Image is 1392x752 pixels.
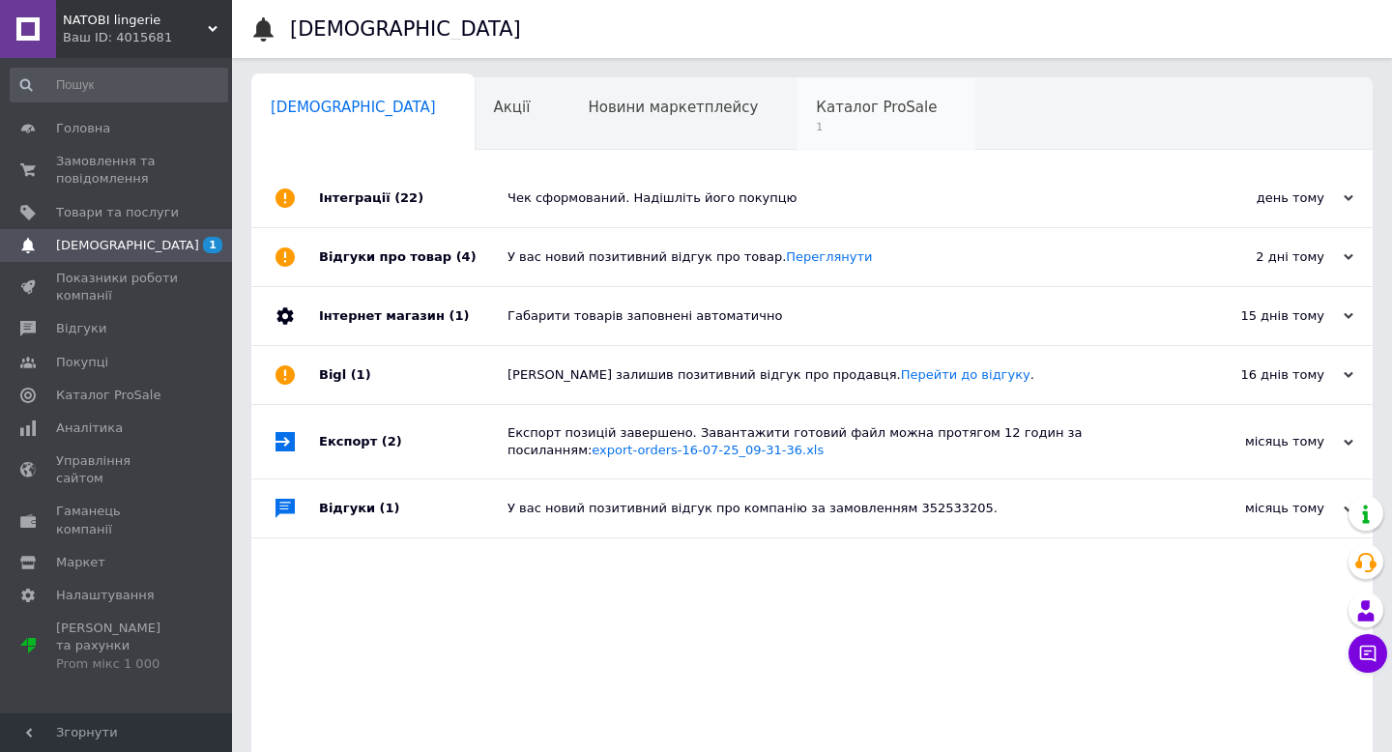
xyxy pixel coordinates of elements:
span: (22) [394,190,423,205]
div: Prom мікс 1 000 [56,655,179,673]
span: (1) [380,501,400,515]
div: Bigl [319,346,507,404]
span: [PERSON_NAME] та рахунки [56,620,179,673]
span: NATOBI lingerie [63,12,208,29]
span: Головна [56,120,110,137]
div: місяць тому [1160,433,1353,450]
span: Каталог ProSale [816,99,937,116]
div: 15 днів тому [1160,307,1353,325]
div: Інтернет магазин [319,287,507,345]
div: Габарити товарів заповнені автоматично [507,307,1160,325]
span: Аналітика [56,419,123,437]
span: [DEMOGRAPHIC_DATA] [271,99,436,116]
a: Перейти до відгуку [901,367,1030,382]
div: день тому [1160,189,1353,207]
div: У вас новий позитивний відгук про компанію за замовленням 352533205. [507,500,1160,517]
span: Гаманець компанії [56,503,179,537]
h1: [DEMOGRAPHIC_DATA] [290,17,521,41]
div: Чек сформований. Надішліть його покупцю [507,189,1160,207]
div: 2 дні тому [1160,248,1353,266]
a: export-orders-16-07-25_09-31-36.xls [592,443,824,457]
div: Відгуки про товар [319,228,507,286]
input: Пошук [10,68,228,102]
span: Показники роботи компанії [56,270,179,304]
span: (2) [382,434,402,448]
span: Налаштування [56,587,155,604]
a: Переглянути [786,249,872,264]
div: Ваш ID: 4015681 [63,29,232,46]
span: Акції [494,99,531,116]
div: Відгуки [319,479,507,537]
div: 16 днів тому [1160,366,1353,384]
button: Чат з покупцем [1348,634,1387,673]
div: Експорт [319,405,507,478]
span: Новини маркетплейсу [588,99,758,116]
div: місяць тому [1160,500,1353,517]
div: Експорт позицій завершено. Завантажити готовий файл можна протягом 12 годин за посиланням: [507,424,1160,459]
div: [PERSON_NAME] залишив позитивний відгук про продавця. . [507,366,1160,384]
span: Каталог ProSale [56,387,160,404]
span: Замовлення та повідомлення [56,153,179,188]
div: У вас новий позитивний відгук про товар. [507,248,1160,266]
span: Відгуки [56,320,106,337]
span: 1 [816,120,937,134]
div: Інтеграції [319,169,507,227]
span: [DEMOGRAPHIC_DATA] [56,237,199,254]
span: Управління сайтом [56,452,179,487]
span: Маркет [56,554,105,571]
span: (4) [456,249,477,264]
span: (1) [351,367,371,382]
span: Покупці [56,354,108,371]
span: (1) [449,308,469,323]
span: Товари та послуги [56,204,179,221]
span: 1 [203,237,222,253]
